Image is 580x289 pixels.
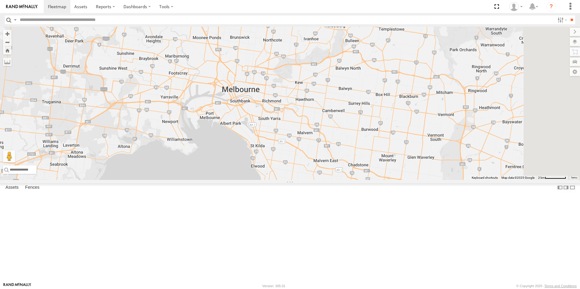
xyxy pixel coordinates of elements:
img: rand-logo.svg [6,5,38,9]
label: Search Query [13,15,18,24]
label: Search Filter Options [555,15,568,24]
i: ? [546,2,556,12]
label: Assets [2,183,22,192]
div: Sean Aliphon [507,2,525,11]
label: Fences [22,183,42,192]
a: Terms [571,177,577,179]
a: Visit our Website [3,283,31,289]
button: Keyboard shortcuts [472,176,498,180]
button: Zoom out [3,38,12,46]
label: Hide Summary Table [569,183,575,192]
button: Drag Pegman onto the map to open Street View [3,150,15,162]
button: Map Scale: 2 km per 66 pixels [536,176,568,180]
label: Map Settings [570,68,580,76]
span: Map data ©2025 Google [501,176,534,179]
label: Dock Summary Table to the Left [557,183,563,192]
label: Dock Summary Table to the Right [563,183,569,192]
div: © Copyright 2025 - [516,284,577,288]
button: Zoom in [3,30,12,38]
div: Version: 305.01 [262,284,285,288]
button: Zoom Home [3,46,12,55]
a: Terms and Conditions [545,284,577,288]
label: Measure [3,58,12,66]
span: 2 km [538,176,545,179]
